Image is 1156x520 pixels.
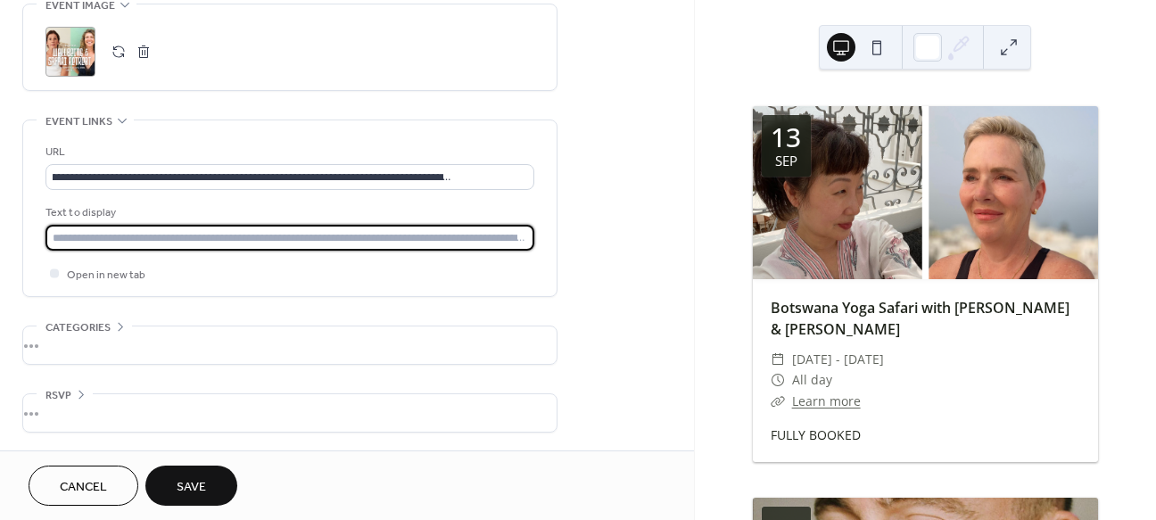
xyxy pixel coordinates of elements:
[67,266,145,285] span: Open in new tab
[771,349,785,370] div: ​
[792,369,832,391] span: All day
[771,369,785,391] div: ​
[45,27,95,77] div: ;
[753,425,1098,444] div: FULLY BOOKED
[771,391,785,412] div: ​
[23,394,557,432] div: •••
[29,466,138,506] button: Cancel
[45,318,111,337] span: Categories
[45,143,531,161] div: URL
[45,112,112,131] span: Event links
[45,386,71,405] span: RSVP
[771,124,801,151] div: 13
[23,326,557,364] div: •••
[775,154,797,168] div: Sep
[145,466,237,506] button: Save
[771,298,1069,339] a: Botswana Yoga Safari with [PERSON_NAME] & [PERSON_NAME]
[792,349,884,370] span: [DATE] - [DATE]
[792,392,861,409] a: Learn more
[45,203,531,222] div: Text to display
[177,478,206,497] span: Save
[60,478,107,497] span: Cancel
